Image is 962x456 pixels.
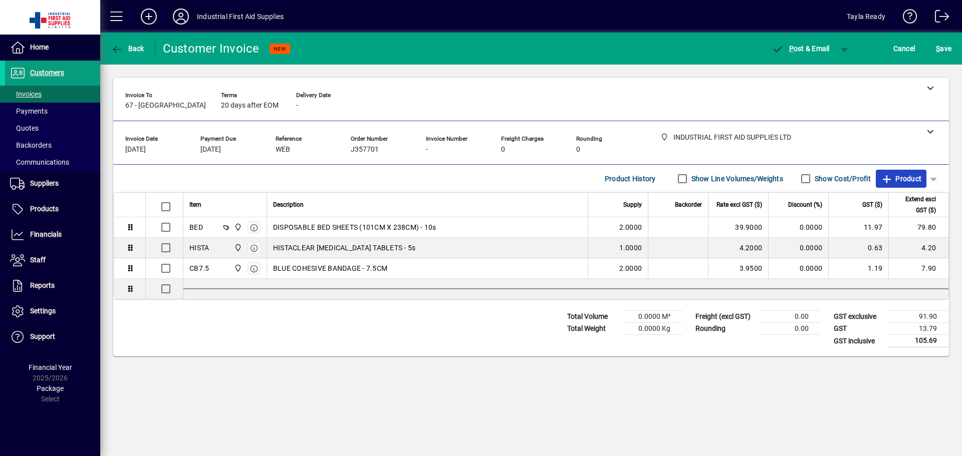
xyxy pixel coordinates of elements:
span: Back [111,45,144,53]
a: Reports [5,273,100,298]
div: CB7.5 [189,263,209,273]
span: Backorders [10,141,52,149]
td: GST exclusive [829,311,889,323]
span: Quotes [10,124,39,132]
span: INDUSTRIAL FIRST AID SUPPLIES LTD [231,263,243,274]
td: 0.0000 Kg [622,323,682,335]
span: GST ($) [862,199,882,210]
span: 20 days after EOM [221,102,279,110]
span: Supply [623,199,642,210]
span: [DATE] [200,146,221,154]
span: WEB [276,146,290,154]
td: Freight (excl GST) [690,311,761,323]
span: 2.0000 [619,222,642,232]
span: 0 [576,146,580,154]
div: Tayla Ready [847,9,885,25]
td: 0.00 [761,323,821,335]
span: INDUSTRIAL FIRST AID SUPPLIES LTD [231,242,243,253]
span: Item [189,199,201,210]
a: Financials [5,222,100,247]
a: Quotes [5,120,100,137]
button: Post & Email [767,40,835,58]
span: Product History [605,171,656,187]
span: BLUE COHESIVE BANDAGE - 7.5CM [273,263,387,273]
td: 7.90 [888,258,948,279]
a: Knowledge Base [895,2,917,35]
span: Settings [30,307,56,315]
button: Product History [601,170,660,188]
div: 4.2000 [714,243,762,253]
td: 0.00 [761,311,821,323]
button: Add [133,8,165,26]
span: HISTACLEAR [MEDICAL_DATA] TABLETS - 5s [273,243,416,253]
a: Staff [5,248,100,273]
span: Products [30,205,59,213]
span: NEW [274,46,286,52]
td: 105.69 [889,335,949,347]
span: ost & Email [772,45,830,53]
span: 67 - [GEOGRAPHIC_DATA] [125,102,206,110]
td: 79.80 [888,217,948,238]
label: Show Cost/Profit [813,174,871,184]
div: 3.9500 [714,263,762,273]
a: Logout [927,2,949,35]
span: Description [273,199,304,210]
td: 0.0000 M³ [622,311,682,323]
td: 0.63 [828,238,888,258]
span: Support [30,332,55,340]
span: Invoices [10,90,42,98]
span: Backorder [675,199,702,210]
app-page-header-button: Back [100,40,155,58]
a: Products [5,197,100,222]
td: Rounding [690,323,761,335]
span: Suppliers [30,179,59,187]
td: 1.19 [828,258,888,279]
span: Financials [30,230,62,238]
span: Payments [10,107,48,115]
button: Product [876,170,926,188]
td: 0.0000 [768,258,828,279]
span: Home [30,43,49,51]
span: Cancel [893,41,915,57]
span: 2.0000 [619,263,642,273]
span: INDUSTRIAL FIRST AID SUPPLIES LTD [231,222,243,233]
td: GST [829,323,889,335]
span: Discount (%) [788,199,822,210]
div: HISTA [189,243,209,253]
span: Reports [30,281,55,289]
td: 0.0000 [768,238,828,258]
a: Settings [5,299,100,324]
a: Communications [5,154,100,171]
span: Package [37,384,64,392]
span: Customers [30,69,64,77]
button: Profile [165,8,197,26]
td: Total Weight [562,323,622,335]
div: Customer Invoice [163,41,260,57]
span: [DATE] [125,146,146,154]
span: J357701 [351,146,379,154]
span: Financial Year [29,363,72,371]
td: 0.0000 [768,217,828,238]
span: 1.0000 [619,243,642,253]
span: 0 [501,146,505,154]
label: Show Line Volumes/Weights [689,174,783,184]
td: 91.90 [889,311,949,323]
div: 39.9000 [714,222,762,232]
button: Back [108,40,147,58]
span: ave [936,41,951,57]
td: 11.97 [828,217,888,238]
span: Product [881,171,921,187]
a: Suppliers [5,171,100,196]
span: S [936,45,940,53]
span: - [296,102,298,110]
a: Support [5,324,100,349]
div: BED [189,222,203,232]
td: Total Volume [562,311,622,323]
span: Communications [10,158,69,166]
button: Cancel [891,40,918,58]
a: Invoices [5,86,100,103]
td: 4.20 [888,238,948,258]
span: - [426,146,428,154]
span: Staff [30,256,46,264]
div: Industrial First Aid Supplies [197,9,284,25]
